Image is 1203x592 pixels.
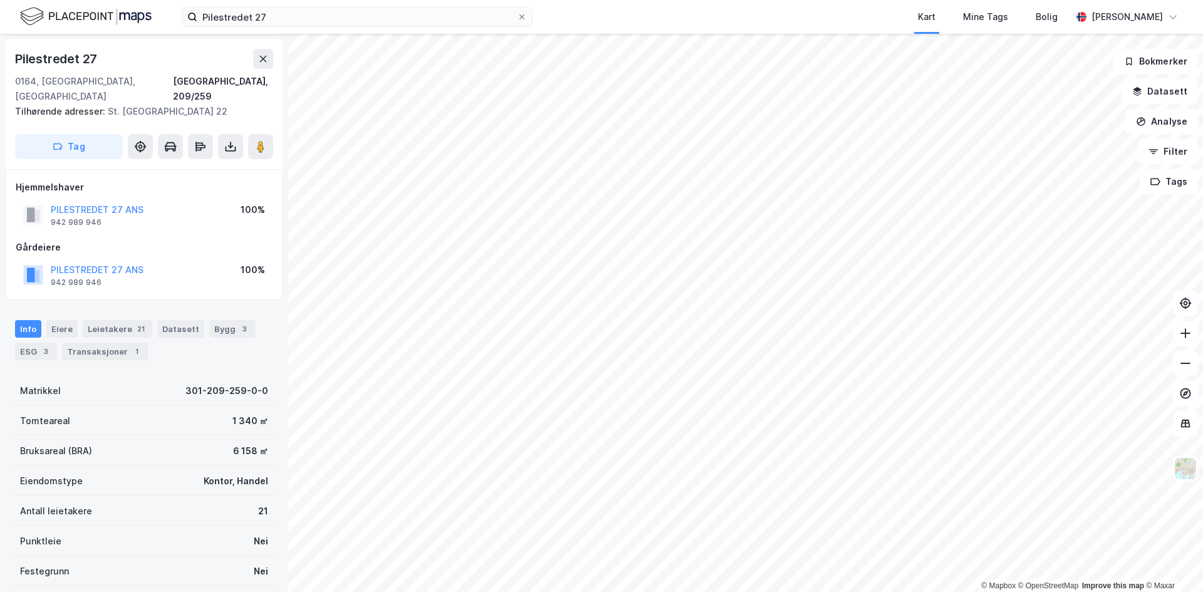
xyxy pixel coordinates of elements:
div: [PERSON_NAME] [1091,9,1163,24]
button: Tags [1140,169,1198,194]
input: Søk på adresse, matrikkel, gårdeiere, leietakere eller personer [197,8,517,26]
div: Eiendomstype [20,474,83,489]
div: Gårdeiere [16,240,273,255]
div: Transaksjoner [62,343,148,360]
div: 21 [135,323,147,335]
div: 3 [238,323,251,335]
div: 942 989 946 [51,217,102,227]
div: Pilestredet 27 [15,49,100,69]
div: 21 [258,504,268,519]
iframe: Chat Widget [1140,532,1203,592]
div: Hjemmelshaver [16,180,273,195]
div: 100% [241,262,265,278]
div: Mine Tags [963,9,1008,24]
div: [GEOGRAPHIC_DATA], 209/259 [173,74,273,104]
div: Festegrunn [20,564,69,579]
div: Info [15,320,41,338]
div: Bruksareal (BRA) [20,444,92,459]
div: 1 [130,345,143,358]
div: 100% [241,202,265,217]
div: Kontor, Handel [204,474,268,489]
div: Bolig [1036,9,1058,24]
button: Filter [1138,139,1198,164]
div: 1 340 ㎡ [232,413,268,428]
img: logo.f888ab2527a4732fd821a326f86c7f29.svg [20,6,152,28]
div: Tomteareal [20,413,70,428]
div: Antall leietakere [20,504,92,519]
div: 301-209-259-0-0 [185,383,268,398]
div: Nei [254,564,268,579]
button: Tag [15,134,123,159]
div: St. [GEOGRAPHIC_DATA] 22 [15,104,263,119]
span: Tilhørende adresser: [15,106,108,117]
div: 942 989 946 [51,278,102,288]
div: Leietakere [83,320,152,338]
div: Kart [918,9,935,24]
div: Bygg [209,320,256,338]
div: Eiere [46,320,78,338]
div: Matrikkel [20,383,61,398]
div: Nei [254,534,268,549]
img: Z [1174,457,1197,480]
div: 6 158 ㎡ [233,444,268,459]
div: 0164, [GEOGRAPHIC_DATA], [GEOGRAPHIC_DATA] [15,74,173,104]
button: Analyse [1125,109,1198,134]
div: 3 [39,345,52,358]
button: Datasett [1122,79,1198,104]
div: Kontrollprogram for chat [1140,532,1203,592]
a: Improve this map [1082,581,1144,590]
a: OpenStreetMap [1018,581,1079,590]
a: Mapbox [981,581,1016,590]
div: ESG [15,343,57,360]
button: Bokmerker [1113,49,1198,74]
div: Datasett [157,320,204,338]
div: Punktleie [20,534,61,549]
